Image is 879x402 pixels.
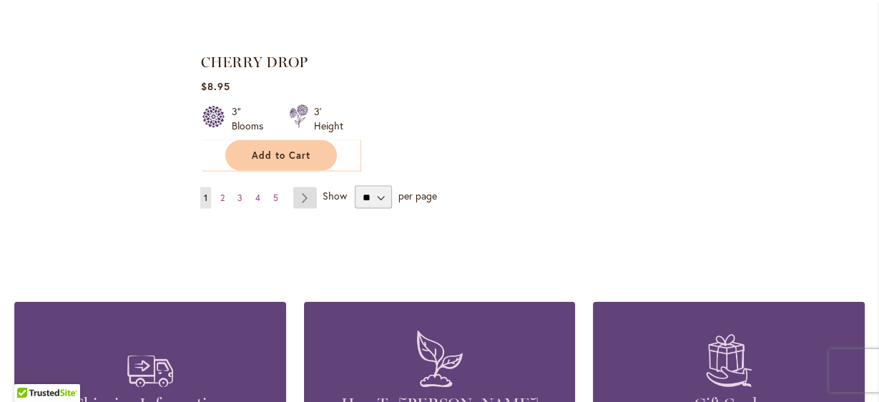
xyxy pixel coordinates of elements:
[252,187,264,209] a: 4
[314,104,343,133] div: 3' Height
[11,351,51,391] iframe: Launch Accessibility Center
[252,149,310,162] span: Add to Cart
[270,187,282,209] a: 5
[220,192,225,203] span: 2
[217,187,228,209] a: 2
[201,79,230,93] span: $8.95
[237,192,242,203] span: 3
[204,192,207,203] span: 1
[201,35,360,49] a: CHERRY DROP
[234,187,246,209] a: 3
[255,192,260,203] span: 4
[273,192,278,203] span: 5
[232,104,272,133] div: 3" Blooms
[398,190,437,203] span: per page
[323,190,347,203] span: Show
[225,140,337,171] button: Add to Cart
[201,54,308,71] a: CHERRY DROP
